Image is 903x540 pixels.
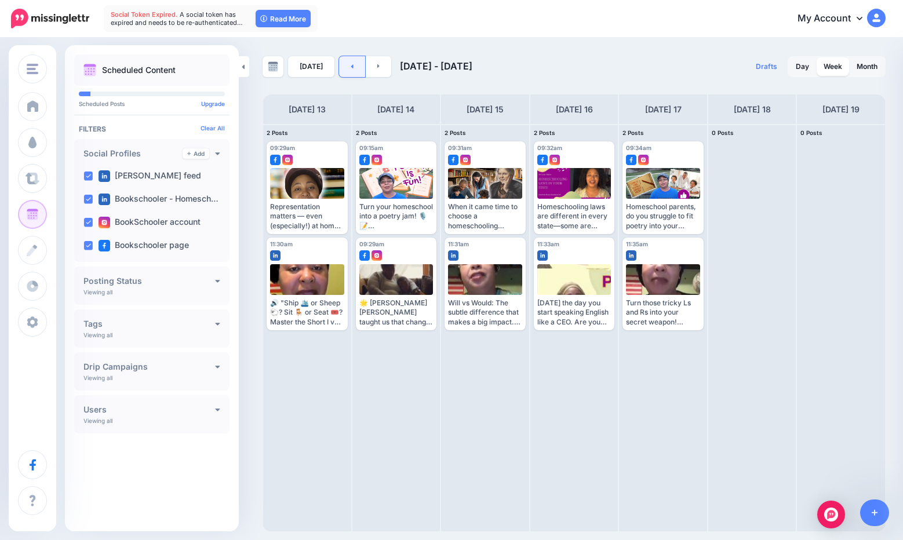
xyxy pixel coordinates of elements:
[445,129,466,136] span: 2 Posts
[288,56,334,77] a: [DATE]
[270,202,344,231] div: Representation matters — even (especially!) at home. 🏠📖 Learn why diverse books belong in your ho...
[537,250,548,261] img: linkedin-square.png
[99,217,110,228] img: instagram-square.png
[27,64,38,74] img: menu.png
[183,148,209,159] a: Add
[372,155,382,165] img: instagram-square.png
[83,406,215,414] h4: Users
[99,194,219,205] label: Bookschooler - Homesch…
[83,417,112,424] p: Viewing all
[99,170,201,182] label: [PERSON_NAME] feed
[359,250,370,261] img: facebook-square.png
[786,5,886,33] a: My Account
[83,289,112,295] p: Viewing all
[270,144,295,151] span: 09:29am
[377,103,414,116] h4: [DATE] 14
[537,202,611,231] div: Homeschooling laws are different in every state—some are super flexible, while others have strict...
[817,57,849,76] a: Week
[638,155,649,165] img: instagram-square.png
[83,363,215,371] h4: Drip Campaigns
[201,125,225,132] a: Clear All
[359,202,434,231] div: Turn your homeschool into a poetry jam! 🎙️📝 Learn, laugh, and rhyme your way through learning. #B...
[448,155,458,165] img: facebook-square.png
[289,103,326,116] h4: [DATE] 13
[626,298,700,327] div: Turn those tricky Ls and Rs into your secret weapon! Check out our comprehensive guide for perfec...
[626,144,651,151] span: 09:34am
[626,155,636,165] img: facebook-square.png
[448,202,522,231] div: When it came time to choose a homeschooling method, I wanted something that emphasized the joy of...
[99,240,110,251] img: facebook-square.png
[822,103,860,116] h4: [DATE] 19
[267,129,288,136] span: 2 Posts
[99,240,189,251] label: Bookschooler page
[448,240,469,247] span: 11:31am
[756,63,777,70] span: Drafts
[359,298,434,327] div: 🌟 [PERSON_NAME] [PERSON_NAME] taught us that change is possible when we lead with love, courage, ...
[817,501,845,528] div: Open Intercom Messenger
[79,125,225,133] h4: Filters
[356,129,377,136] span: 2 Posts
[270,250,281,261] img: linkedin-square.png
[626,202,700,231] div: Homeschool parents, do you struggle to fit poetry into your lessons? 📖✨ With Poetry Study Made Ea...
[79,101,225,107] p: Scheduled Posts
[549,155,560,165] img: instagram-square.png
[534,129,555,136] span: 2 Posts
[99,217,201,228] label: BookSchooler account
[537,240,559,247] span: 11:33am
[83,149,183,158] h4: Social Profiles
[83,277,215,285] h4: Posting Status
[400,60,472,72] span: [DATE] - [DATE]
[850,57,884,76] a: Month
[359,240,384,247] span: 09:29am
[256,10,311,27] a: Read More
[282,155,293,165] img: instagram-square.png
[749,56,784,77] a: Drafts
[83,374,112,381] p: Viewing all
[537,144,562,151] span: 09:32am
[800,129,822,136] span: 0 Posts
[201,100,225,107] a: Upgrade
[448,298,522,327] div: Will vs Would: The subtle difference that makes a big impact. Let’s turn those sentences into sta...
[448,250,458,261] img: linkedin-square.png
[268,61,278,72] img: calendar-grey-darker.png
[83,320,215,328] h4: Tags
[111,10,178,19] span: Social Token Expired.
[270,298,344,327] div: 🔊 "Ship 🛳️ or Sheep 🐑? Sit 🪑 or Seat 🎟️? Master the Short I vs. Long E sounds & speak clearly! #A...
[537,298,611,327] div: [DATE] the day you start speaking English like a CEO. Are you ready to make an impact? 💬🔥 #Busine...
[102,66,176,74] p: Scheduled Content
[556,103,593,116] h4: [DATE] 16
[99,194,110,205] img: linkedin-square.png
[626,240,648,247] span: 11:35am
[645,103,682,116] h4: [DATE] 17
[372,250,382,261] img: instagram-square.png
[99,170,110,182] img: linkedin-square.png
[111,10,243,27] span: A social token has expired and needs to be re-authenticated…
[359,155,370,165] img: facebook-square.png
[467,103,504,116] h4: [DATE] 15
[270,155,281,165] img: facebook-square.png
[622,129,644,136] span: 2 Posts
[537,155,548,165] img: facebook-square.png
[83,331,112,338] p: Viewing all
[11,9,89,28] img: Missinglettr
[448,144,472,151] span: 09:31am
[712,129,734,136] span: 0 Posts
[270,240,293,247] span: 11:30am
[83,64,96,76] img: calendar.png
[626,250,636,261] img: linkedin-square.png
[359,144,383,151] span: 09:15am
[789,57,816,76] a: Day
[734,103,771,116] h4: [DATE] 18
[460,155,471,165] img: instagram-square.png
